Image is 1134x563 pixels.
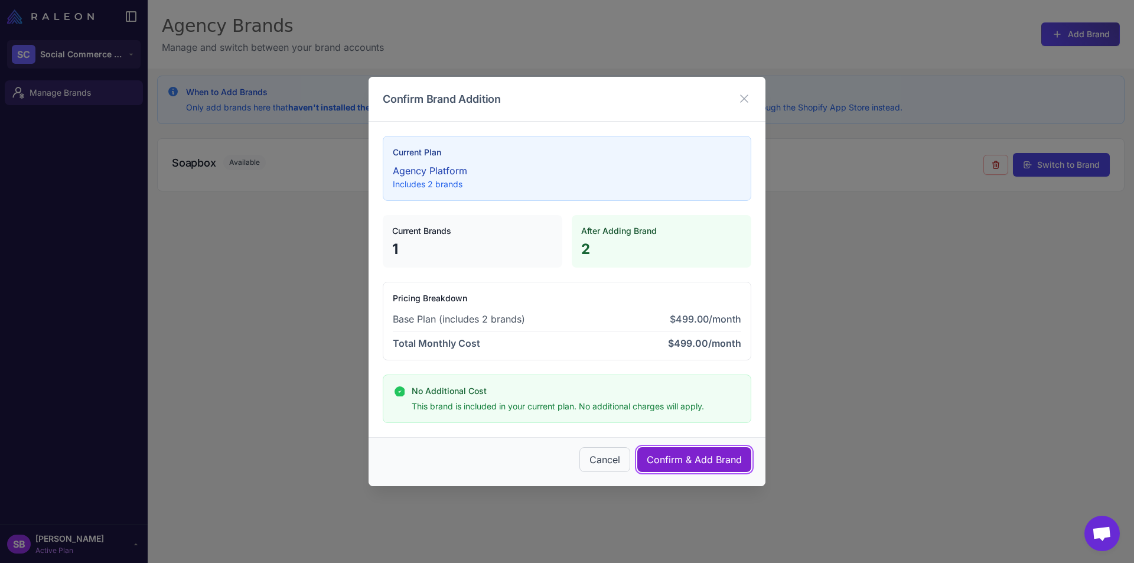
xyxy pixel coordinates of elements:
button: Cancel [579,447,630,472]
p: Agency Platform [393,164,741,178]
h4: Pricing Breakdown [393,292,741,305]
span: Confirm & Add Brand [647,453,742,467]
p: 2 [581,240,742,259]
p: 1 [392,240,553,259]
span: $499.00/month [670,313,741,325]
span: $499.00/month [668,337,741,349]
span: Total Monthly Cost [393,336,480,350]
span: Base Plan (includes 2 brands) [393,312,525,326]
div: Open chat [1084,516,1120,551]
h3: Confirm Brand Addition [383,91,501,107]
h4: No Additional Cost [412,385,704,398]
h4: Current Plan [393,146,741,159]
p: Includes 2 brands [393,178,741,191]
h4: Current Brands [392,224,553,237]
p: This brand is included in your current plan. No additional charges will apply. [412,400,704,413]
button: Confirm & Add Brand [637,447,751,472]
h4: After Adding Brand [581,224,742,237]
